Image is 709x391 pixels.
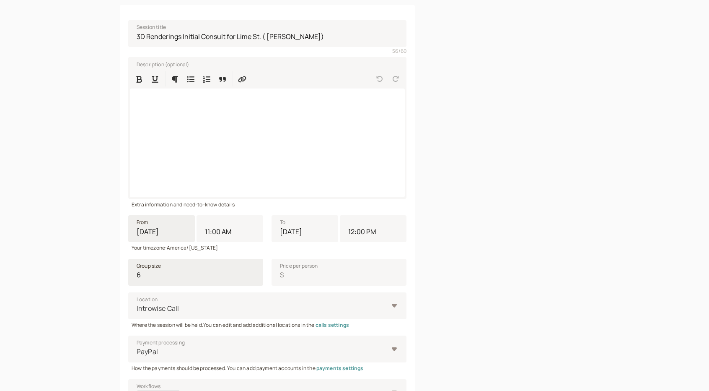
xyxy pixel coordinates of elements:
span: Session title [137,23,166,31]
input: Payment processingPayPal [136,347,137,357]
button: Formatting Options [167,71,182,86]
input: 12:00 AM [197,215,263,242]
input: From [128,215,195,242]
div: Where the session will be held. [128,319,406,329]
span: Price per person [280,262,318,270]
span: To [280,218,285,227]
span: From [137,218,148,227]
label: Description (optional) [130,60,189,68]
div: How the payments should be processed. You can add payment accounts in the [128,362,406,372]
button: Bulleted List [183,71,198,86]
div: Your timezone: America/[US_STATE] [128,242,406,252]
span: You can edit and add additional locations in the [203,321,349,328]
button: Redo [388,71,403,86]
iframe: Chat Widget [667,351,709,391]
button: Format Underline [147,71,163,86]
span: Workflows [137,382,160,391]
input: 12:00 AM [340,215,406,242]
div: Extra information and need-to-know details [128,199,406,209]
span: Location [137,295,158,304]
button: Format Bold [132,71,147,86]
span: Payment processing [137,339,185,347]
a: calls settings [316,321,349,328]
button: Quote [215,71,230,86]
span: Group size [137,262,161,270]
button: Insert Link [235,71,250,86]
button: Undo [372,71,387,86]
input: LocationIntrowise Call [136,304,137,313]
input: Session title [128,20,406,47]
a: payments settings [316,365,364,372]
button: Numbered List [199,71,214,86]
input: To [272,215,338,242]
span: $ [280,270,284,281]
input: Group size [128,259,263,286]
input: Price per person$ [272,259,406,286]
